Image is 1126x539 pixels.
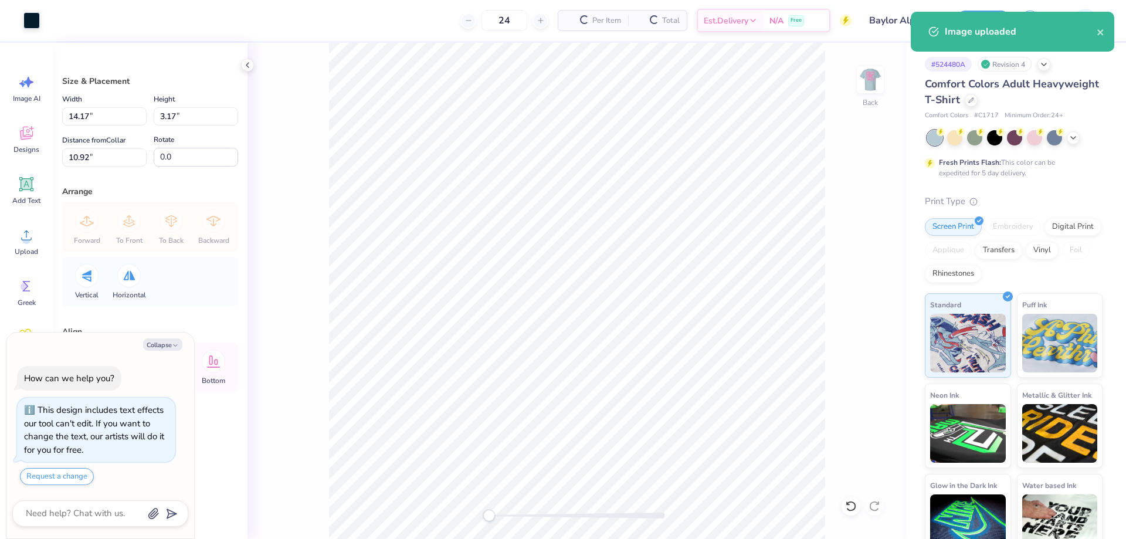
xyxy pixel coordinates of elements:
[945,25,1097,39] div: Image uploaded
[791,16,802,25] span: Free
[863,97,878,108] div: Back
[1044,218,1101,236] div: Digital Print
[1022,389,1091,401] span: Metallic & Glitter Ink
[62,75,238,87] div: Size & Placement
[859,68,882,91] img: Back
[925,111,968,121] span: Comfort Colors
[154,92,175,106] label: Height
[930,404,1006,463] img: Neon Ink
[939,157,1083,178] div: This color can be expedited for 5 day delivery.
[13,145,39,154] span: Designs
[13,94,40,103] span: Image AI
[481,10,527,31] input: – –
[925,242,972,259] div: Applique
[930,299,961,311] span: Standard
[930,479,997,491] span: Glow in the Dark Ink
[62,326,238,338] div: Align
[769,15,784,27] span: N/A
[925,265,982,283] div: Rhinestones
[24,404,164,456] div: This design includes text effects our tool can't edit. If you want to change the text, our artist...
[62,92,82,106] label: Width
[939,158,1001,167] strong: Fresh Prints Flash:
[925,77,1099,107] span: Comfort Colors Adult Heavyweight T-Shirt
[113,290,146,300] span: Horizontal
[860,9,947,32] input: Untitled Design
[1022,404,1098,463] img: Metallic & Glitter Ink
[704,15,748,27] span: Est. Delivery
[15,247,38,256] span: Upload
[978,57,1032,72] div: Revision 4
[1026,242,1059,259] div: Vinyl
[930,389,959,401] span: Neon Ink
[24,372,114,384] div: How can we help you?
[1062,242,1090,259] div: Foil
[75,290,99,300] span: Vertical
[18,298,36,307] span: Greek
[483,510,495,521] div: Accessibility label
[143,338,182,351] button: Collapse
[975,242,1022,259] div: Transfers
[12,196,40,205] span: Add Text
[925,218,982,236] div: Screen Print
[20,468,94,485] button: Request a change
[202,376,225,385] span: Bottom
[1022,299,1047,311] span: Puff Ink
[930,314,1006,372] img: Standard
[62,133,126,147] label: Distance from Collar
[1055,9,1103,32] a: JM
[925,57,972,72] div: # 524480A
[1022,479,1076,491] span: Water based Ink
[974,111,999,121] span: # C1717
[62,185,238,198] div: Arrange
[925,195,1103,208] div: Print Type
[1097,25,1105,39] button: close
[592,15,621,27] span: Per Item
[1005,111,1063,121] span: Minimum Order: 24 +
[985,218,1041,236] div: Embroidery
[1074,9,1097,32] img: Joshua Macky Gaerlan
[662,15,680,27] span: Total
[1022,314,1098,372] img: Puff Ink
[154,133,174,147] label: Rotate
